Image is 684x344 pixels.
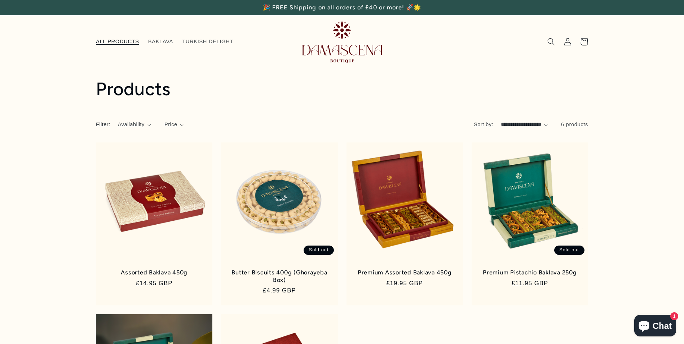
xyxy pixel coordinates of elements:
[96,78,588,101] h1: Products
[479,269,581,276] a: Premium Pistachio Baklava 250g
[164,121,177,129] span: Price
[474,122,493,127] label: Sort by:
[118,121,151,129] summary: Availability (0 selected)
[182,38,233,45] span: TURKISH DELIGHT
[96,38,139,45] span: ALL PRODUCTS
[300,18,385,65] a: Damascena Boutique
[303,21,382,62] img: Damascena Boutique
[96,121,110,129] h2: Filter:
[561,122,588,127] span: 6 products
[632,315,678,338] inbox-online-store-chat: Shopify online store chat
[91,34,144,50] a: ALL PRODUCTS
[118,121,145,129] span: Availability
[164,121,184,129] summary: Price
[103,269,205,276] a: Assorted Baklava 450g
[263,4,421,11] span: 🎉 FREE Shipping on all orders of £40 or more! 🚀🌟
[354,269,455,276] a: Premium Assorted Baklava 450g
[229,269,330,284] a: Butter Biscuits 400g (Ghorayeba Box)
[543,34,559,50] summary: Search
[144,34,177,50] a: BAKLAVA
[148,38,173,45] span: BAKLAVA
[178,34,238,50] a: TURKISH DELIGHT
